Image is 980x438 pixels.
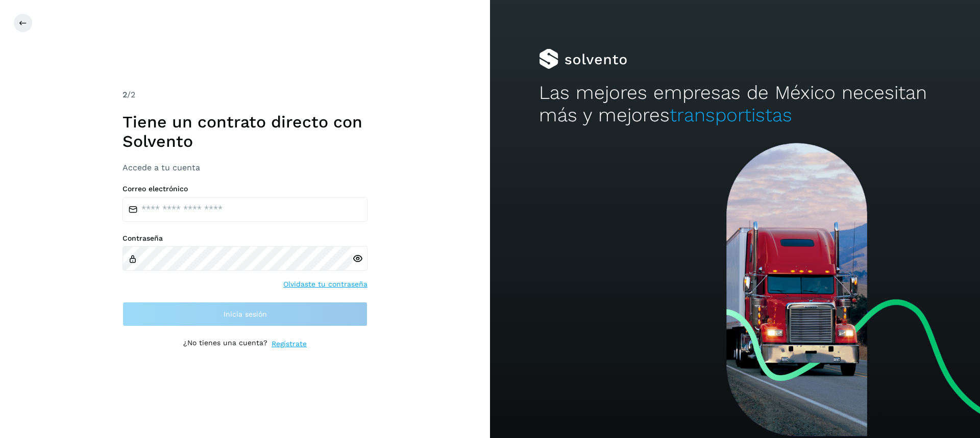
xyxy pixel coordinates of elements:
label: Contraseña [122,234,367,243]
h2: Las mejores empresas de México necesitan más y mejores [539,82,931,127]
div: /2 [122,89,367,101]
h3: Accede a tu cuenta [122,163,367,172]
button: Inicia sesión [122,302,367,326]
a: Olvidaste tu contraseña [283,279,367,290]
span: Inicia sesión [224,311,267,318]
h1: Tiene un contrato directo con Solvento [122,112,367,151]
label: Correo electrónico [122,185,367,193]
a: Regístrate [272,339,307,349]
span: transportistas [670,104,792,126]
p: ¿No tienes una cuenta? [183,339,267,349]
span: 2 [122,90,127,99]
